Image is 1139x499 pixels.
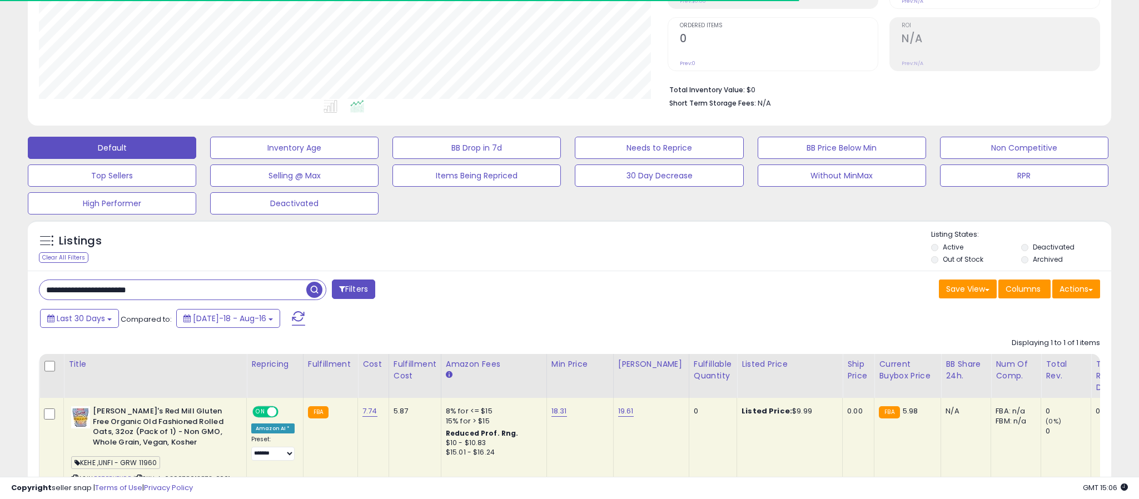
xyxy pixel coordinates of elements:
b: Reduced Prof. Rng. [446,428,519,438]
div: 0.00 [847,406,866,416]
button: Filters [332,280,375,299]
label: Active [943,242,963,252]
a: Terms of Use [95,482,142,493]
div: Listed Price [742,358,838,370]
div: $9.99 [742,406,834,416]
a: 19.61 [618,406,634,417]
b: Total Inventory Value: [669,85,745,94]
small: FBA [879,406,899,418]
label: Archived [1033,255,1063,264]
div: $15.01 - $16.24 [446,448,538,457]
div: Cost [362,358,384,370]
a: 18.31 [551,406,567,417]
button: Columns [998,280,1051,298]
div: Fulfillment [308,358,353,370]
small: Amazon Fees. [446,370,452,380]
a: 7.74 [362,406,377,417]
div: Displaying 1 to 1 of 1 items [1012,338,1100,348]
div: Fulfillment Cost [394,358,436,382]
span: OFF [277,407,295,417]
span: | SKU: A-039978013873-P001-7363 [71,474,234,491]
div: Amazon AI * [251,423,295,433]
div: 0.00 [1096,406,1113,416]
button: Needs to Reprice [575,137,743,159]
button: 30 Day Decrease [575,164,743,187]
div: 5.87 [394,406,432,416]
span: KEHE ,UNFI - GRW 11960 [71,456,160,469]
h2: 0 [680,32,878,47]
span: Columns [1006,283,1041,295]
div: N/A [946,406,982,416]
b: Listed Price: [742,406,792,416]
button: Actions [1052,280,1100,298]
span: 2025-09-16 15:06 GMT [1083,482,1128,493]
b: [PERSON_NAME]'s Red Mill Gluten Free Organic Old Fashioned Rolled Oats, 32oz (Pack of 1) - Non GM... [93,406,228,450]
li: $0 [669,82,1092,96]
span: 5.98 [903,406,918,416]
button: Non Competitive [940,137,1108,159]
div: Preset: [251,436,295,461]
small: (0%) [1046,417,1061,426]
span: ROI [902,23,1100,29]
div: Total Rev. [1046,358,1086,382]
span: N/A [758,98,771,108]
div: $10 - $10.83 [446,438,538,448]
button: Selling @ Max [210,164,379,187]
div: 0 [1046,406,1091,416]
span: Ordered Items [680,23,878,29]
strong: Copyright [11,482,52,493]
button: Deactivated [210,192,379,214]
button: Inventory Age [210,137,379,159]
div: FBA: n/a [996,406,1032,416]
div: [PERSON_NAME] [618,358,684,370]
div: Clear All Filters [39,252,88,263]
div: Amazon Fees [446,358,542,370]
button: Without MinMax [758,164,926,187]
button: Items Being Repriced [392,164,561,187]
button: [DATE]-18 - Aug-16 [176,309,280,328]
button: BB Drop in 7d [392,137,561,159]
div: Title [68,358,242,370]
small: Prev: 0 [680,60,695,67]
button: Top Sellers [28,164,196,187]
div: 8% for <= $15 [446,406,538,416]
span: [DATE]-18 - Aug-16 [193,313,266,324]
div: Total Rev. Diff. [1096,358,1117,393]
div: Ship Price [847,358,869,382]
button: Last 30 Days [40,309,119,328]
span: Last 30 Days [57,313,105,324]
p: Listing States: [931,229,1111,240]
div: Current Buybox Price [879,358,936,382]
label: Deactivated [1033,242,1075,252]
button: RPR [940,164,1108,187]
div: seller snap | | [11,483,193,493]
a: B07BRXFXCR [94,474,132,483]
span: Compared to: [121,314,172,325]
div: 0 [1046,426,1091,436]
button: Default [28,137,196,159]
span: ON [253,407,267,417]
div: BB Share 24h. [946,358,986,382]
button: BB Price Below Min [758,137,926,159]
img: 51mKL+qZmfL._SL40_.jpg [71,406,90,428]
label: Out of Stock [943,255,983,264]
h5: Listings [59,233,102,249]
h2: N/A [902,32,1100,47]
div: 15% for > $15 [446,416,538,426]
div: Fulfillable Quantity [694,358,732,382]
div: FBM: n/a [996,416,1032,426]
b: Short Term Storage Fees: [669,98,756,108]
small: FBA [308,406,329,418]
a: Privacy Policy [144,482,193,493]
div: Min Price [551,358,609,370]
div: Num of Comp. [996,358,1036,382]
button: Save View [939,280,997,298]
div: 0 [694,406,728,416]
div: Repricing [251,358,299,370]
button: High Performer [28,192,196,214]
small: Prev: N/A [902,60,923,67]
